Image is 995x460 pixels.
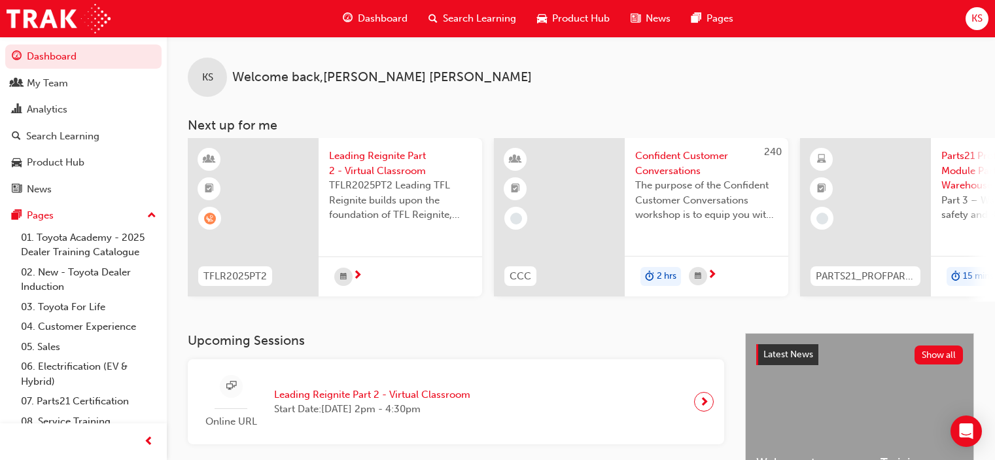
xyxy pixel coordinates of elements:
[443,11,516,26] span: Search Learning
[27,102,67,117] div: Analytics
[27,182,52,197] div: News
[16,337,162,357] a: 05. Sales
[16,391,162,412] a: 07. Parts21 Certification
[756,344,963,365] a: Latest NewsShow all
[343,10,353,27] span: guage-icon
[353,270,362,282] span: next-icon
[204,213,216,224] span: learningRecordVerb_WAITLIST-icon
[951,268,960,285] span: duration-icon
[657,269,676,284] span: 2 hrs
[635,178,778,222] span: The purpose of the Confident Customer Conversations workshop is to equip you with tools to commun...
[915,345,964,364] button: Show all
[527,5,620,32] a: car-iconProduct Hub
[358,11,408,26] span: Dashboard
[631,10,640,27] span: news-icon
[16,297,162,317] a: 03. Toyota For Life
[232,70,532,85] span: Welcome back , [PERSON_NAME] [PERSON_NAME]
[340,269,347,285] span: calendar-icon
[552,11,610,26] span: Product Hub
[274,402,470,417] span: Start Date: [DATE] 2pm - 4:30pm
[5,42,162,203] button: DashboardMy TeamAnalyticsSearch LearningProduct HubNews
[27,76,68,91] div: My Team
[5,44,162,69] a: Dashboard
[16,262,162,297] a: 02. New - Toyota Dealer Induction
[707,270,717,281] span: next-icon
[428,10,438,27] span: search-icon
[12,104,22,116] span: chart-icon
[205,151,214,168] span: learningResourceType_INSTRUCTOR_LED-icon
[511,181,520,198] span: booktick-icon
[5,203,162,228] button: Pages
[332,5,418,32] a: guage-iconDashboard
[144,434,154,450] span: prev-icon
[198,414,264,429] span: Online URL
[699,393,709,411] span: next-icon
[620,5,681,32] a: news-iconNews
[12,157,22,169] span: car-icon
[764,146,782,158] span: 240
[5,177,162,202] a: News
[188,138,482,296] a: TFLR2025PT2Leading Reignite Part 2 - Virtual ClassroomTFLR2025PT2 Leading TFL Reignite builds upo...
[5,124,162,149] a: Search Learning
[202,70,213,85] span: KS
[7,4,111,33] img: Trak
[816,269,915,284] span: PARTS21_PROFPART3_0923_EL
[966,7,988,30] button: KS
[188,333,724,348] h3: Upcoming Sessions
[763,349,813,360] span: Latest News
[329,149,472,178] span: Leading Reignite Part 2 - Virtual Classroom
[12,51,22,63] span: guage-icon
[951,416,982,447] div: Open Intercom Messenger
[510,213,522,224] span: learningRecordVerb_NONE-icon
[695,268,701,285] span: calendar-icon
[635,149,778,178] span: Confident Customer Conversations
[816,213,828,224] span: learningRecordVerb_NONE-icon
[16,317,162,337] a: 04. Customer Experience
[5,97,162,122] a: Analytics
[707,11,733,26] span: Pages
[12,131,21,143] span: search-icon
[537,10,547,27] span: car-icon
[12,78,22,90] span: people-icon
[16,412,162,432] a: 08. Service Training
[681,5,744,32] a: pages-iconPages
[198,370,714,434] a: Online URLLeading Reignite Part 2 - Virtual ClassroomStart Date:[DATE] 2pm - 4:30pm
[494,138,788,296] a: 240CCCConfident Customer ConversationsThe purpose of the Confident Customer Conversations worksho...
[691,10,701,27] span: pages-icon
[971,11,983,26] span: KS
[27,155,84,170] div: Product Hub
[418,5,527,32] a: search-iconSearch Learning
[12,210,22,222] span: pages-icon
[12,184,22,196] span: news-icon
[646,11,671,26] span: News
[16,357,162,391] a: 06. Electrification (EV & Hybrid)
[5,71,162,96] a: My Team
[167,118,995,133] h3: Next up for me
[329,178,472,222] span: TFLR2025PT2 Leading TFL Reignite builds upon the foundation of TFL Reignite, reaffirming our comm...
[147,207,156,224] span: up-icon
[511,151,520,168] span: learningResourceType_INSTRUCTOR_LED-icon
[205,181,214,198] span: booktick-icon
[963,269,994,284] span: 15 mins
[203,269,267,284] span: TFLR2025PT2
[817,181,826,198] span: booktick-icon
[645,268,654,285] span: duration-icon
[274,387,470,402] span: Leading Reignite Part 2 - Virtual Classroom
[817,151,826,168] span: learningResourceType_ELEARNING-icon
[16,228,162,262] a: 01. Toyota Academy - 2025 Dealer Training Catalogue
[5,150,162,175] a: Product Hub
[27,208,54,223] div: Pages
[226,378,236,395] span: sessionType_ONLINE_URL-icon
[26,129,99,144] div: Search Learning
[510,269,531,284] span: CCC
